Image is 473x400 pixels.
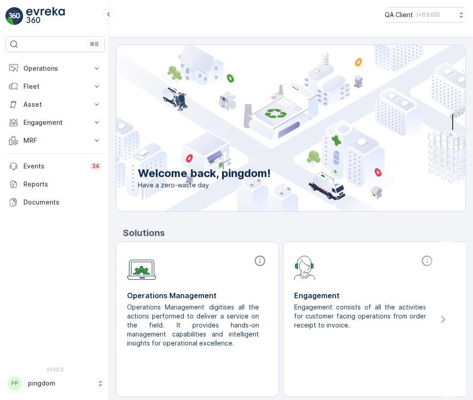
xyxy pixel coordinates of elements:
div: PP [8,376,22,391]
p: Documents [23,198,101,207]
p: ⌘B [90,41,99,48]
span: v 1.52.2 [5,367,105,372]
p: Engagement consists of all the activities for customer facing operations from order receipt to in... [294,303,428,330]
span: Have a zero-waste day [138,181,271,190]
p: Operations Management digitises all the actions performed to deliver a service on the field. It p... [127,303,261,348]
p: Operations [23,64,87,73]
button: PPpingdom [5,374,105,393]
a: Events34 [5,157,105,175]
button: Asset [5,95,105,114]
button: QA Client(+03:00) [385,7,466,23]
p: ( +03:00 ) [417,11,440,18]
a: Reports [5,175,105,193]
p: Solutions [123,226,466,240]
a: Documents [5,193,105,211]
p: 34 [92,163,100,170]
p: MRF [23,136,87,145]
img: module-icon [294,255,315,280]
p: Fleet [23,82,87,91]
p: Reports [23,180,101,189]
button: MRF [5,132,105,150]
p: pingdom [28,379,92,388]
img: logo_light-DOdMpM7g.png [26,7,65,25]
p: Engagement [294,290,435,301]
img: logo [5,7,23,25]
p: Welcome back, pingdom! [138,166,271,181]
p: Engagement [23,118,87,127]
p: Asset [23,100,87,109]
p: Operations Management [127,290,268,301]
button: Operations [5,59,105,77]
p: QA Client [385,10,413,19]
img: module-icon [127,255,156,280]
button: Engagement [5,114,105,132]
p: Events [23,162,85,171]
button: Fleet [5,77,105,95]
img: city illustration [76,45,465,211]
